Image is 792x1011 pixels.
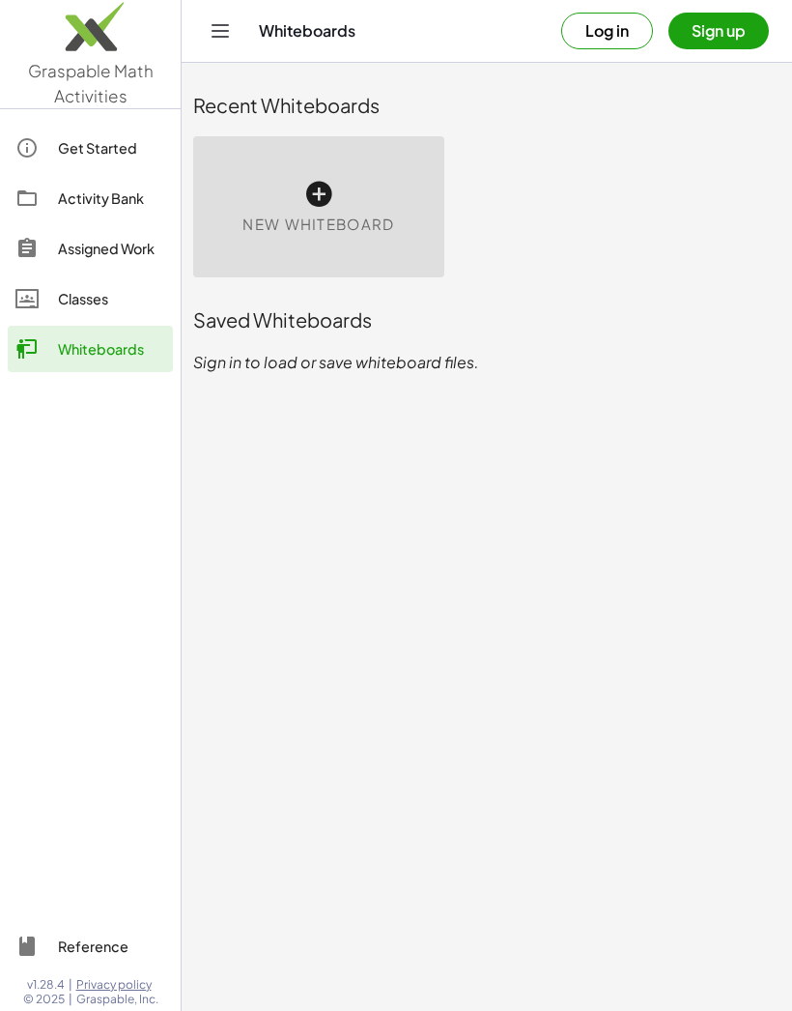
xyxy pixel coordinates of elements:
[8,275,173,322] a: Classes
[58,237,165,260] div: Assigned Work
[76,992,158,1007] span: Graspable, Inc.
[76,977,158,993] a: Privacy policy
[8,326,173,372] a: Whiteboards
[205,15,236,46] button: Toggle navigation
[58,187,165,210] div: Activity Bank
[561,13,653,49] button: Log in
[193,306,780,333] div: Saved Whiteboards
[69,977,72,993] span: |
[8,125,173,171] a: Get Started
[28,60,154,106] span: Graspable Math Activities
[668,13,769,49] button: Sign up
[69,992,72,1007] span: |
[193,351,780,374] p: Sign in to load or save whiteboard files.
[58,935,165,958] div: Reference
[8,923,173,969] a: Reference
[58,287,165,310] div: Classes
[193,92,780,119] div: Recent Whiteboards
[8,225,173,272] a: Assigned Work
[58,136,165,159] div: Get Started
[8,175,173,221] a: Activity Bank
[242,214,394,236] span: New Whiteboard
[27,977,65,993] span: v1.28.4
[58,337,165,361] div: Whiteboards
[23,992,65,1007] span: © 2025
